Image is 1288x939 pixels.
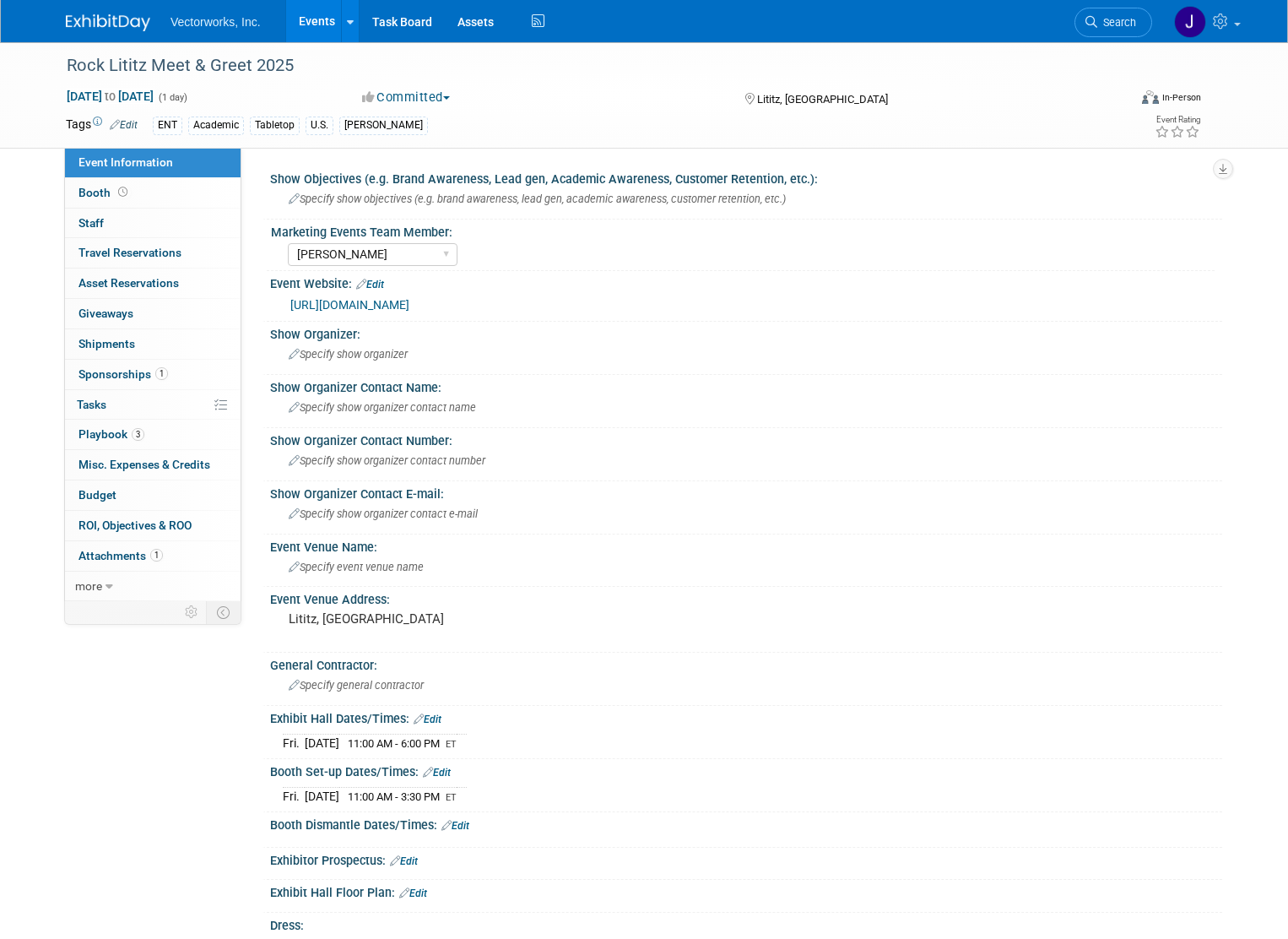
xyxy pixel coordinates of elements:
span: more [75,579,102,593]
button: Committed [356,89,457,106]
pre: Lititz, [GEOGRAPHIC_DATA] [289,611,648,627]
a: Edit [441,820,469,832]
span: Lititz, [GEOGRAPHIC_DATA] [757,93,888,106]
span: Giveaways [78,307,133,320]
div: U.S. [306,117,333,134]
span: Specify show organizer [289,348,408,361]
a: Travel Reservations [65,238,241,268]
span: Specify general contractor [289,679,424,692]
div: Dress: [270,913,1222,934]
div: Academic [188,117,244,134]
div: Tabletop [250,117,300,134]
span: Booth [78,186,131,199]
a: Edit [356,279,384,290]
a: Sponsorships1 [65,360,241,389]
img: Format-Inperson.png [1142,90,1159,104]
a: Edit [399,887,427,899]
span: Specify show organizer contact number [289,454,485,467]
div: ENT [153,117,182,134]
span: ET [446,739,457,750]
span: Misc. Expenses & Credits [78,458,210,471]
a: Edit [390,855,418,867]
a: more [65,572,241,601]
div: Event Venue Name: [270,535,1222,556]
a: Attachments1 [65,541,241,571]
span: to [102,90,118,103]
div: Event Venue Address: [270,587,1222,608]
a: Tasks [65,390,241,420]
span: Specify show objectives (e.g. brand awareness, lead gen, academic awareness, customer retention, ... [289,193,786,205]
img: ExhibitDay [66,14,150,31]
div: Show Organizer Contact E-mail: [270,481,1222,502]
span: Budget [78,488,116,502]
span: Tasks [77,398,106,411]
div: Show Objectives (e.g. Brand Awareness, Lead gen, Academic Awareness, Customer Retention, etc.): [270,166,1222,187]
span: Specify show organizer contact name [289,401,476,414]
td: [DATE] [305,788,339,806]
span: Travel Reservations [78,246,181,259]
div: [PERSON_NAME] [339,117,428,134]
div: Event Format [1033,88,1201,113]
span: ROI, Objectives & ROO [78,518,192,532]
span: Shipments [78,337,135,350]
span: Specify show organizer contact e-mail [289,507,478,520]
a: Edit [423,767,451,779]
div: Event Website: [270,271,1222,293]
a: Booth [65,178,241,208]
a: Shipments [65,329,241,359]
div: Exhibit Hall Floor Plan: [270,880,1222,902]
span: ET [446,792,457,803]
a: Edit [110,119,138,131]
div: General Contractor: [270,653,1222,674]
span: Vectorworks, Inc. [170,15,261,29]
img: Jennifer Hart [1174,6,1206,38]
span: Attachments [78,549,163,562]
span: Search [1097,16,1136,29]
a: Search [1074,8,1152,37]
span: 1 [150,549,163,562]
div: Marketing Events Team Member: [271,220,1215,241]
span: 3 [132,428,144,441]
span: [DATE] [DATE] [66,89,154,104]
span: Event Information [78,155,173,169]
span: Sponsorships [78,367,168,381]
a: Misc. Expenses & Credits [65,450,241,480]
span: 11:00 AM - 3:30 PM [348,790,440,803]
a: Edit [414,714,441,725]
div: Event Rating [1155,116,1200,124]
span: Specify event venue name [289,561,424,573]
div: Booth Set-up Dates/Times: [270,759,1222,781]
td: [DATE] [305,735,339,752]
div: Show Organizer Contact Name: [270,375,1222,396]
div: Exhibitor Prospectus: [270,848,1222,870]
td: Fri. [283,735,305,752]
a: [URL][DOMAIN_NAME] [290,298,409,312]
td: Tags [66,116,138,135]
a: Asset Reservations [65,269,241,298]
div: Rock Lititz Meet & Greet 2025 [61,51,1104,81]
span: (1 day) [157,92,187,103]
div: In-Person [1161,91,1201,104]
a: Playbook3 [65,420,241,449]
a: Staff [65,209,241,238]
span: 11:00 AM - 6:00 PM [348,737,440,750]
span: Booth not reserved yet [115,186,131,198]
a: ROI, Objectives & ROO [65,511,241,540]
td: Fri. [283,788,305,806]
td: Toggle Event Tabs [207,601,241,623]
div: Booth Dismantle Dates/Times: [270,812,1222,834]
span: Staff [78,216,104,230]
span: 1 [155,367,168,380]
span: Asset Reservations [78,276,179,290]
td: Personalize Event Tab Strip [177,601,207,623]
span: Playbook [78,427,144,441]
a: Giveaways [65,299,241,328]
a: Event Information [65,148,241,177]
div: Show Organizer: [270,322,1222,343]
div: Exhibit Hall Dates/Times: [270,706,1222,728]
a: Budget [65,480,241,510]
div: Show Organizer Contact Number: [270,428,1222,449]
